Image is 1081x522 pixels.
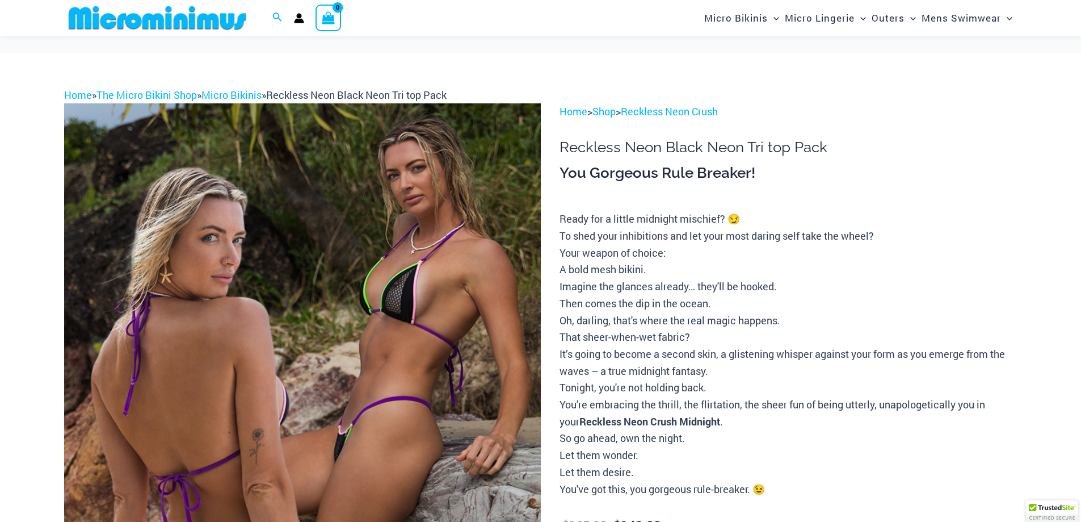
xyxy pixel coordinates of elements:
a: Home [560,105,587,118]
a: Search icon link [272,11,283,26]
img: MM SHOP LOGO FLAT [64,5,251,31]
span: Reckless Neon Black Neon Tri top Pack [266,88,447,102]
p: > > [560,103,1017,120]
p: Ready for a little midnight mischief? 😏 To shed your inhibitions and let your most daring self ta... [560,211,1017,498]
span: Micro Lingerie [785,3,855,32]
span: Menu Toggle [768,3,779,32]
div: TrustedSite Certified [1026,500,1078,522]
span: Menu Toggle [855,3,866,32]
a: Micro LingerieMenu ToggleMenu Toggle [782,3,869,32]
a: The Micro Bikini Shop [96,88,197,102]
a: Mens SwimwearMenu ToggleMenu Toggle [919,3,1015,32]
b: Reckless Neon Crush Midnight [579,415,720,428]
h3: You Gorgeous Rule Breaker! [560,164,1017,183]
span: Menu Toggle [1001,3,1012,32]
span: Micro Bikinis [704,3,768,32]
span: Menu Toggle [905,3,916,32]
a: Shop [592,105,616,118]
nav: Site Navigation [700,2,1017,34]
a: Account icon link [294,13,304,23]
a: Micro Bikinis [201,88,262,102]
span: Outers [872,3,905,32]
span: Mens Swimwear [922,3,1001,32]
a: Home [64,88,92,102]
span: » » » [64,88,447,102]
a: Reckless Neon Crush [621,105,718,118]
a: OutersMenu ToggleMenu Toggle [869,3,919,32]
h1: Reckless Neon Black Neon Tri top Pack [560,139,1017,156]
a: View Shopping Cart, empty [316,5,342,31]
a: Micro BikinisMenu ToggleMenu Toggle [701,3,782,32]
